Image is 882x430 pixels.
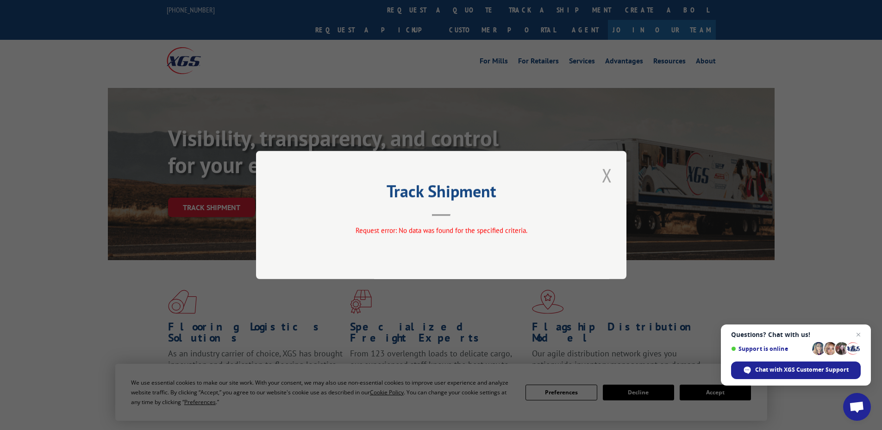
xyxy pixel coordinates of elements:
[731,361,861,379] span: Chat with XGS Customer Support
[302,185,580,202] h2: Track Shipment
[755,366,849,374] span: Chat with XGS Customer Support
[843,393,871,421] a: Open chat
[599,162,615,188] button: Close modal
[731,345,809,352] span: Support is online
[731,331,861,338] span: Questions? Chat with us!
[355,226,527,235] span: Request error: No data was found for the specified criteria.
